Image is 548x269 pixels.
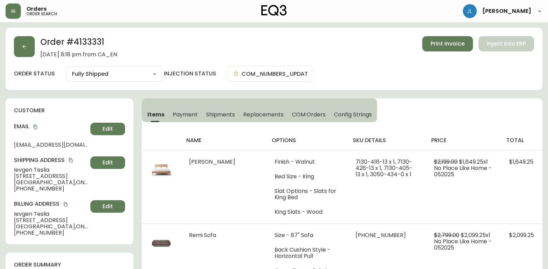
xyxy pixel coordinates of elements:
[275,247,339,259] li: Back Cushion Style - Horizontal Pull
[355,158,412,178] span: 7130-416-13 x 1, 7130-426-13 x 1, 7130-405-13 x 1, 3050-434-0 x 1
[334,111,371,118] span: Config Strings
[40,36,117,51] h2: Order # 4133331
[14,156,88,164] h4: Shipping Address
[509,158,533,166] span: $1,649.25
[14,223,88,230] span: [GEOGRAPHIC_DATA] , ON , N1S 4H2 , CA
[292,111,326,118] span: COM Orders
[90,200,125,213] button: Edit
[67,157,74,164] button: copy
[434,164,492,178] span: No Place Like Home - 052025
[14,230,88,236] span: [PHONE_NUMBER]
[14,186,88,192] span: [PHONE_NUMBER]
[463,4,477,18] img: 1c9c23e2a847dab86f8017579b61559c
[459,158,488,166] span: $1,649.25 x 1
[150,232,172,254] img: 0afbda8e-27fc-4f0e-aaba-d59d230c2a83.jpg
[186,137,260,144] h4: name
[206,111,235,118] span: Shipments
[275,209,339,215] li: King Slats - Wood
[461,231,490,239] span: $2,099.25 x 1
[275,232,339,238] li: Size - 87" Sofa
[14,217,88,223] span: [STREET_ADDRESS]
[14,70,55,78] label: order status
[353,137,420,144] h4: sku details
[14,107,125,114] h4: customer
[147,111,164,118] span: Items
[275,159,339,165] li: Finish - Walnut
[14,173,88,179] span: [STREET_ADDRESS]
[275,188,339,201] li: Slat Options - Slats for King Bed
[14,200,88,208] h4: Billing Address
[62,201,69,208] button: copy
[40,51,117,58] span: [DATE] 8:18 pm from CA_EN
[272,137,342,144] h4: options
[434,158,458,166] span: $2,199.00
[14,261,125,269] h4: order summary
[150,159,172,181] img: b3e3568a-d0b5-44b0-922d-0d18e7b0c67e.jpg
[189,231,216,239] span: Remi Sofa
[243,111,283,118] span: Replacements
[26,6,47,12] span: Orders
[422,36,473,51] button: Print Invoice
[509,231,534,239] span: $2,099.25
[482,8,531,14] span: [PERSON_NAME]
[103,125,113,133] span: Edit
[14,179,88,186] span: [GEOGRAPHIC_DATA] , ON , N1S 4H2 , CA
[32,123,39,130] button: copy
[90,156,125,169] button: Edit
[189,158,235,166] span: [PERSON_NAME]
[103,203,113,210] span: Edit
[14,142,88,148] span: [EMAIL_ADDRESS][DOMAIN_NAME]
[26,12,57,16] h5: order search
[173,111,198,118] span: Payment
[14,167,88,173] span: Ievgen Teslia
[431,40,465,48] span: Print Invoice
[434,231,459,239] span: $2,799.00
[103,159,113,166] span: Edit
[355,231,406,239] span: [PHONE_NUMBER]
[506,137,537,144] h4: total
[14,211,88,217] span: Ievgen Teslia
[434,237,492,252] span: No Place Like Home - 052025
[164,70,216,78] h4: injection status
[14,123,88,130] h4: Email
[431,137,495,144] h4: price
[90,123,125,135] button: Edit
[275,173,339,180] li: Bed Size - King
[261,5,287,16] img: logo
